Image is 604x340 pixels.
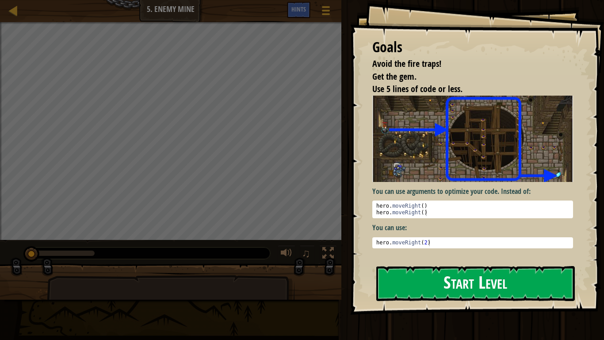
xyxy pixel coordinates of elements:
span: Hints [291,5,306,13]
button: Start Level [376,266,575,301]
button: Toggle fullscreen [319,245,337,263]
img: Enemy mine [372,96,573,182]
p: You can use arguments to optimize your code. Instead of: [372,186,573,197]
button: ♫ [300,245,315,263]
button: Adjust volume [278,245,295,263]
span: Get the gem. [372,70,417,82]
span: Use 5 lines of code or less. [372,83,463,95]
li: Avoid the fire traps! [361,58,571,70]
p: You can use: [372,223,573,233]
div: Goals [372,37,573,58]
li: Use 5 lines of code or less. [361,83,571,96]
span: Avoid the fire traps! [372,58,441,70]
span: ♫ [302,247,310,260]
li: Get the gem. [361,70,571,83]
button: Show game menu [315,2,337,23]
